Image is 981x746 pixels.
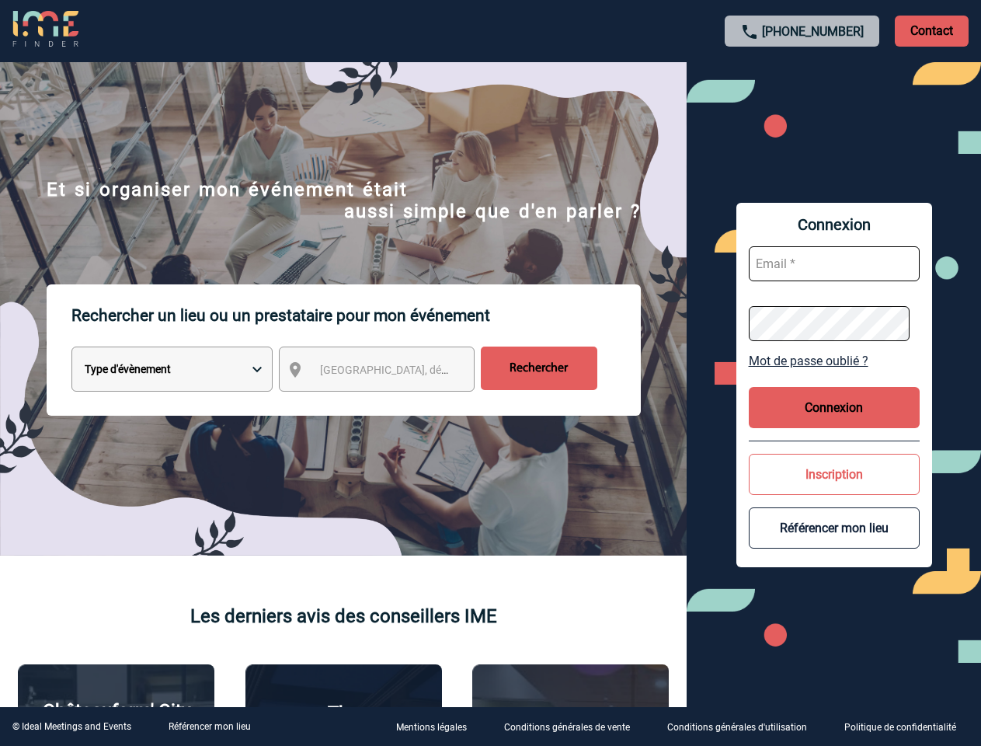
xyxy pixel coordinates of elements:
a: Conditions générales de vente [492,720,655,734]
p: Contact [895,16,969,47]
a: Référencer mon lieu [169,721,251,732]
a: Politique de confidentialité [832,720,981,734]
span: Connexion [749,215,920,234]
p: Agence 2ISD [517,704,624,726]
div: © Ideal Meetings and Events [12,721,131,732]
button: Inscription [749,454,920,495]
a: Mentions légales [384,720,492,734]
a: Conditions générales d'utilisation [655,720,832,734]
input: Email * [749,246,920,281]
a: [PHONE_NUMBER] [762,24,864,39]
a: Mot de passe oublié ? [749,354,920,368]
span: [GEOGRAPHIC_DATA], département, région... [320,364,536,376]
p: Conditions générales d'utilisation [667,723,807,734]
p: Châteauform' City [GEOGRAPHIC_DATA] [26,700,206,744]
input: Rechercher [481,347,597,390]
img: call-24-px.png [740,23,759,41]
button: Référencer mon lieu [749,507,920,549]
button: Connexion [749,387,920,428]
p: The [GEOGRAPHIC_DATA] [254,702,433,746]
p: Conditions générales de vente [504,723,630,734]
p: Rechercher un lieu ou un prestataire pour mon événement [71,284,641,347]
p: Mentions légales [396,723,467,734]
p: Politique de confidentialité [844,723,956,734]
